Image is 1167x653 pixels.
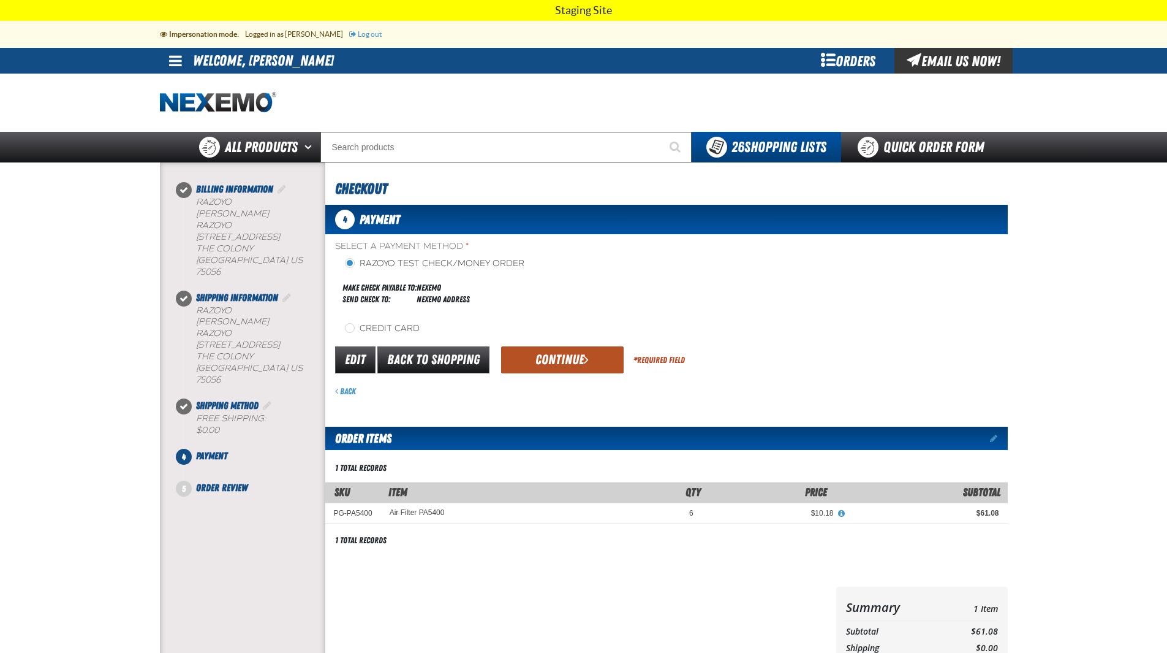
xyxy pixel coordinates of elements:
[225,136,298,158] span: All Products
[290,363,303,373] span: US
[692,132,841,162] button: You have 26 Shopping Lists. Open to view details
[196,400,259,411] span: Shipping Method
[196,220,232,231] span: Razoyo
[661,132,692,162] button: Start Searching
[196,316,269,327] span: [PERSON_NAME]
[300,132,320,162] button: Open All Products pages
[325,503,381,523] td: PG-PA5400
[342,294,417,305] td: Send Check To:
[689,509,693,517] span: 6
[196,232,280,242] span: [STREET_ADDRESS]
[335,346,376,373] a: Edit
[342,282,417,294] td: Make Check Payable To:
[184,182,325,290] li: Billing Information. Step 1 of 5. Completed
[276,183,288,195] a: Edit Billing Information
[390,508,445,517] a: Air Filter PA5400
[335,210,355,229] span: 4
[176,481,192,497] span: 5
[345,323,420,335] label: Credit Card
[335,386,356,396] a: Back
[261,400,273,411] a: Edit Shipping Method
[388,486,407,498] span: Item
[417,282,470,294] td: Nexemo
[184,449,325,481] li: Payment. Step 4 of 5. Not Completed
[803,48,894,74] div: Orders
[846,624,940,640] th: Subtotal
[325,427,391,450] h2: Order Items
[335,241,667,253] span: Select a Payment Method
[320,132,692,162] input: Search
[894,48,1013,74] div: Email Us Now!
[805,486,827,498] span: Price
[990,434,1008,443] a: Edit items
[939,597,997,618] td: 1 Item
[846,597,940,618] th: Summary
[176,449,192,465] span: 4
[196,305,232,316] b: Razoyo
[196,363,288,373] span: [GEOGRAPHIC_DATA]
[335,462,387,474] div: 1 total records
[160,23,245,45] li: Impersonation mode:
[184,291,325,399] li: Shipping Information. Step 2 of 5. Completed
[963,486,1000,498] span: Subtotal
[196,255,288,265] span: [GEOGRAPHIC_DATA]
[281,292,293,304] a: Edit Shipping Information
[196,328,232,338] span: Razoyo
[196,482,247,494] span: Order Review
[196,425,219,435] strong: $0.00
[196,243,253,254] span: THE COLONY
[196,340,280,350] span: [STREET_ADDRESS]
[731,139,826,156] span: Shopping Lists
[850,508,999,518] div: $61.08
[193,48,334,74] li: Welcome, [PERSON_NAME]
[196,351,253,362] span: THE COLONY
[196,208,269,219] span: [PERSON_NAME]
[501,346,624,373] button: Continue
[345,258,355,268] input: Razoyo Test Check/Money Order
[184,399,325,449] li: Shipping Method. Step 3 of 5. Completed
[196,292,278,304] span: Shipping Information
[711,508,834,518] div: $10.18
[360,212,400,227] span: Payment
[196,413,325,437] div: Free Shipping:
[160,92,276,113] a: Home
[685,486,701,498] span: Qty
[731,139,744,156] strong: 26
[349,30,382,38] a: Log out
[335,535,387,546] div: 1 total records
[184,481,325,495] li: Order Review. Step 5 of 5. Not Completed
[196,197,232,207] b: Razoyo
[196,267,221,277] bdo: 75056
[345,323,355,333] input: Credit Card
[335,180,387,197] span: Checkout
[160,92,276,113] img: Nexemo logo
[345,258,524,270] label: Razoyo Test Check/Money Order
[175,182,325,495] nav: Checkout steps. Current step is Payment. Step 4 of 5
[196,183,273,195] span: Billing Information
[417,294,470,305] td: Nexemo Address
[377,346,489,373] a: Back to Shopping
[633,354,685,366] div: Required Field
[939,624,997,640] td: $61.08
[290,255,303,265] span: US
[841,132,1007,162] a: Quick Order Form
[334,486,350,498] a: SKU
[196,450,227,462] span: Payment
[833,508,849,519] button: View All Prices for Air Filter PA5400
[245,23,349,45] li: Logged in as [PERSON_NAME]
[196,375,221,385] bdo: 75056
